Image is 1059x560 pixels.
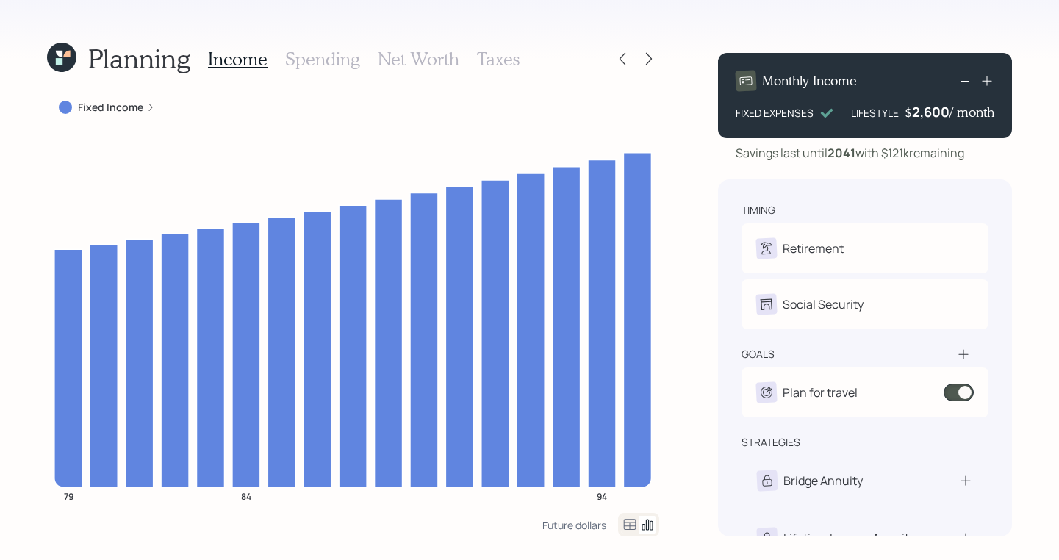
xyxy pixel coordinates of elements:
h4: Monthly Income [762,73,857,89]
div: Savings last until with $121k remaining [736,144,964,162]
div: FIXED EXPENSES [736,105,814,121]
div: goals [742,347,775,362]
tspan: 94 [597,489,607,502]
div: timing [742,203,775,218]
label: Fixed Income [78,100,143,115]
div: Bridge Annuity [783,472,863,489]
h3: Spending [285,49,360,70]
div: Plan for travel [783,384,858,401]
h4: / month [949,104,994,121]
h3: Income [208,49,268,70]
div: Lifetime Income Annuity [783,529,915,547]
div: strategies [742,435,800,450]
h3: Taxes [477,49,520,70]
h3: Net Worth [378,49,459,70]
div: Social Security [783,295,864,313]
b: 2041 [828,145,855,161]
div: Retirement [783,240,844,257]
div: Future dollars [542,518,606,532]
h4: $ [905,104,912,121]
tspan: 79 [64,489,73,502]
div: LIFESTYLE [851,105,899,121]
h1: Planning [88,43,190,74]
tspan: 84 [241,489,251,502]
div: 2,600 [912,103,949,121]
